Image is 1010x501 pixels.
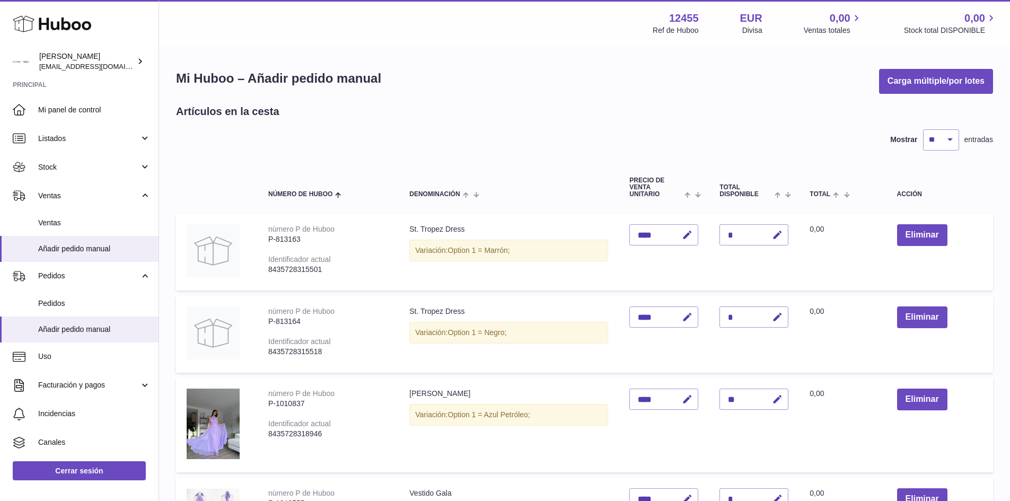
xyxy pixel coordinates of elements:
[39,51,135,72] div: [PERSON_NAME]
[897,191,982,198] div: Acción
[176,70,381,87] h1: Mi Huboo – Añadir pedido manual
[904,25,997,36] span: Stock total DISPONIBLE
[268,191,332,198] span: Número de Huboo
[38,162,139,172] span: Stock
[409,191,460,198] span: Denominación
[268,489,335,497] div: número P de Huboo
[804,25,863,36] span: Ventas totales
[38,218,151,228] span: Ventas
[268,255,331,263] div: Identificador actual
[187,389,240,459] img: Diana Dress
[268,234,388,244] div: P-813163
[810,489,824,497] span: 0,00
[39,62,156,71] span: [EMAIL_ADDRESS][DOMAIN_NAME]
[897,306,947,328] button: Eliminar
[409,322,608,344] div: Variación:
[810,307,824,315] span: 0,00
[268,317,388,327] div: P-813164
[879,69,993,94] button: Carga múltiple/por lotes
[448,328,507,337] span: Option 1 = Negro;
[38,351,151,362] span: Uso
[669,11,699,25] strong: 12455
[38,324,151,335] span: Añadir pedido manual
[268,389,335,398] div: número P de Huboo
[13,461,146,480] a: Cerrar sesión
[187,224,240,277] img: St. Tropez Dress
[38,134,139,144] span: Listados
[399,296,619,373] td: St. Tropez Dress
[904,11,997,36] a: 0,00 Stock total DISPONIBLE
[964,11,985,25] span: 0,00
[268,307,335,315] div: número P de Huboo
[399,378,619,472] td: [PERSON_NAME]
[742,25,762,36] div: Divisa
[268,347,388,357] div: 8435728315518
[13,54,29,69] img: pedidos@glowrias.com
[810,389,824,398] span: 0,00
[38,437,151,447] span: Canales
[719,184,772,198] span: Total DISPONIBLE
[740,11,762,25] strong: EUR
[810,191,830,198] span: Total
[890,135,917,145] label: Mostrar
[38,409,151,419] span: Incidencias
[268,399,388,409] div: P-1010837
[409,240,608,261] div: Variación:
[409,404,608,426] div: Variación:
[268,225,335,233] div: número P de Huboo
[38,380,139,390] span: Facturación y pagos
[187,306,240,359] img: St. Tropez Dress
[448,246,510,254] span: Option 1 = Marrón;
[830,11,850,25] span: 0,00
[268,419,331,428] div: Identificador actual
[38,298,151,309] span: Pedidos
[38,244,151,254] span: Añadir pedido manual
[629,177,682,198] span: Precio de venta unitario
[897,224,947,246] button: Eliminar
[38,105,151,115] span: Mi panel de control
[176,104,279,119] h2: Artículos en la cesta
[448,410,530,419] span: Option 1 = Azul Petróleo;
[804,11,863,36] a: 0,00 Ventas totales
[268,265,388,275] div: 8435728315501
[897,389,947,410] button: Eliminar
[399,214,619,291] td: St. Tropez Dress
[810,225,824,233] span: 0,00
[38,191,139,201] span: Ventas
[964,135,993,145] span: entradas
[268,429,388,439] div: 8435728318946
[653,25,698,36] div: Ref de Huboo
[38,271,139,281] span: Pedidos
[268,337,331,346] div: Identificador actual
